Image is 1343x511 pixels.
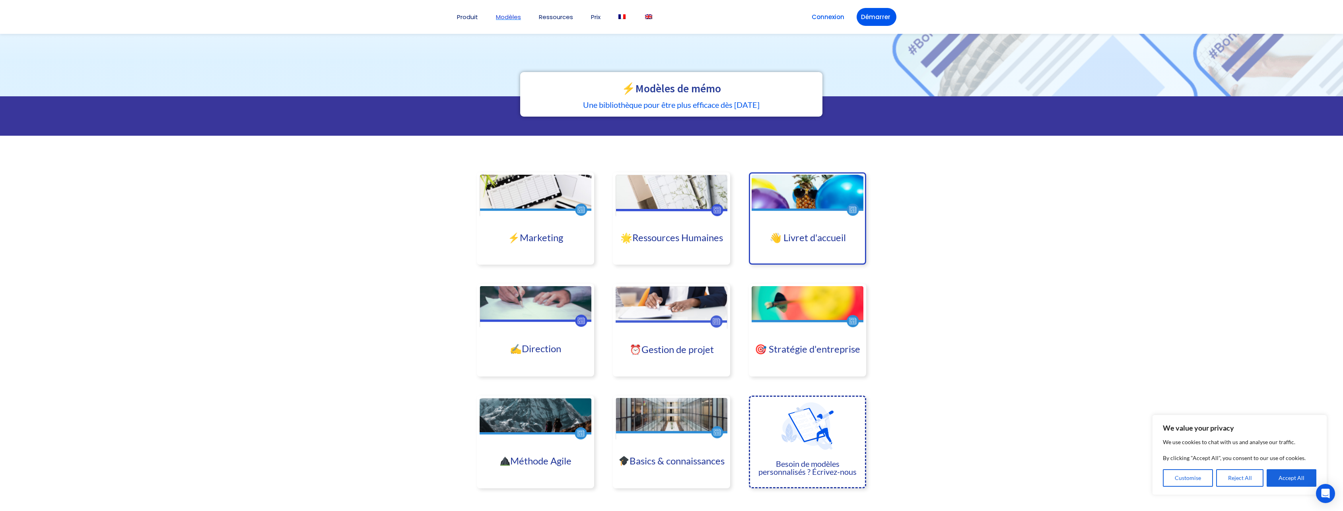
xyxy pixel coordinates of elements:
button: Reject All [1216,469,1264,487]
a: Besoin de modèles personnalisés ? Écrivez-nous [758,459,857,476]
a: 🎯 Stratégie d'entreprise [755,343,860,355]
p: By clicking "Accept All", you consent to our use of cookies. [1163,453,1316,463]
a: Produit [457,14,478,20]
a: ⚡️Marketing [508,232,563,243]
a: Méthode Agile [499,455,571,466]
img: ⛰ [500,456,510,466]
img: 🎓 [619,456,629,466]
button: Customise [1163,469,1213,487]
a: Ressources [539,14,573,20]
div: Open Intercom Messenger [1316,484,1335,503]
a: Démarrer [857,8,896,26]
h2: ⚡️Modèles de mémo [528,83,814,94]
a: Prix [591,14,601,20]
a: 🌟Ressources Humaines [620,232,723,243]
a: Basics & connaissances [618,455,724,466]
p: We value your privacy [1163,423,1316,433]
a: Modèles [496,14,521,20]
button: Accept All [1267,469,1316,487]
a: 👋 Livret d'accueil [770,232,846,243]
img: Anglais [645,14,652,19]
a: ✍️Direction [510,343,561,354]
a: Connexion [807,8,849,26]
a: ⏰Gestion de projet [630,343,714,355]
img: Français [618,14,626,19]
h5: Une bibliothèque pour être plus efficace dès [DATE] [528,101,814,109]
p: We use cookies to chat with us and analyse our traffic. [1163,437,1316,447]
